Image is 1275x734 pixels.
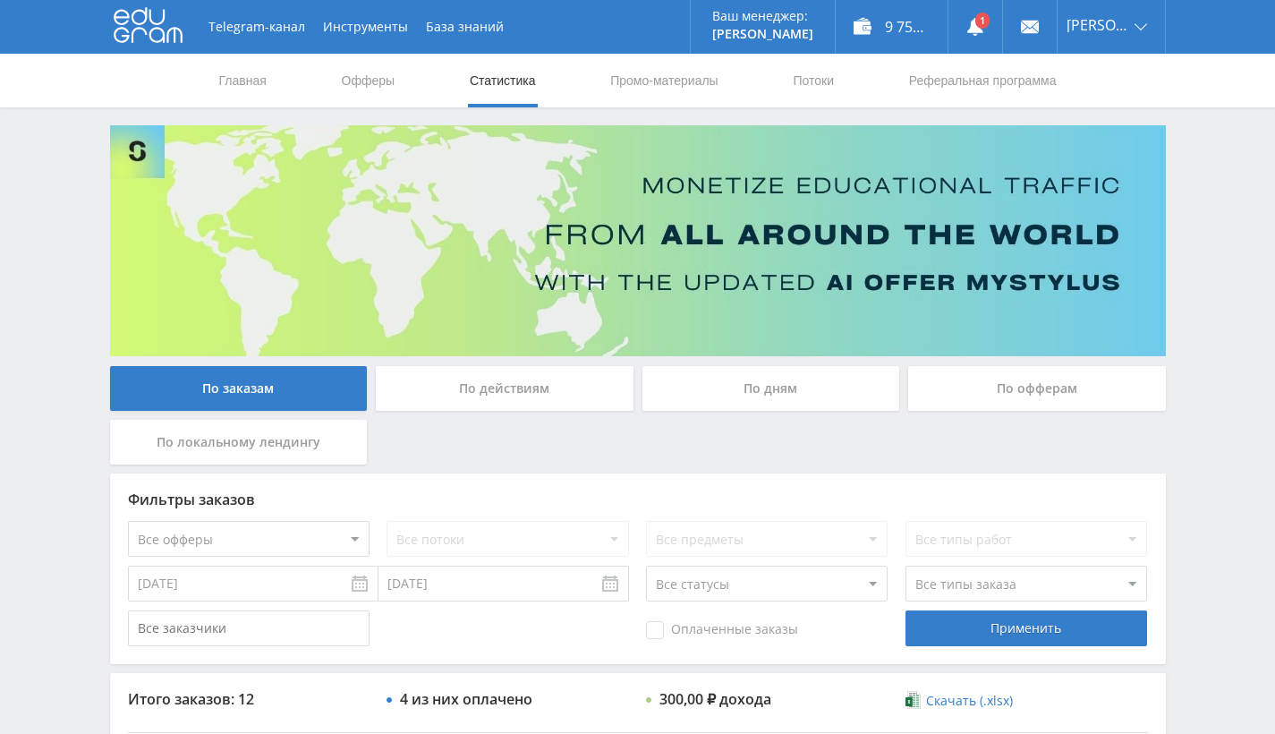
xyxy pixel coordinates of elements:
[659,691,771,707] div: 300,00 ₽ дохода
[926,694,1013,708] span: Скачать (.xlsx)
[217,54,268,107] a: Главная
[905,610,1147,646] div: Применить
[400,691,532,707] div: 4 из них оплачено
[608,54,719,107] a: Промо-материалы
[110,125,1166,356] img: Banner
[712,27,813,41] p: [PERSON_NAME]
[905,691,921,709] img: xlsx
[642,366,900,411] div: По дням
[791,54,836,107] a: Потоки
[1067,18,1129,32] span: [PERSON_NAME]
[110,420,368,465] div: По локальному лендингу
[908,366,1166,411] div: По офферам
[128,691,370,707] div: Итого заказов: 12
[905,692,1013,710] a: Скачать (.xlsx)
[376,366,633,411] div: По действиям
[128,491,1148,508] div: Фильтры заказов
[646,621,798,639] span: Оплаченные заказы
[110,366,368,411] div: По заказам
[128,610,370,646] input: Все заказчики
[340,54,397,107] a: Офферы
[712,9,813,23] p: Ваш менеджер:
[468,54,538,107] a: Статистика
[907,54,1058,107] a: Реферальная программа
